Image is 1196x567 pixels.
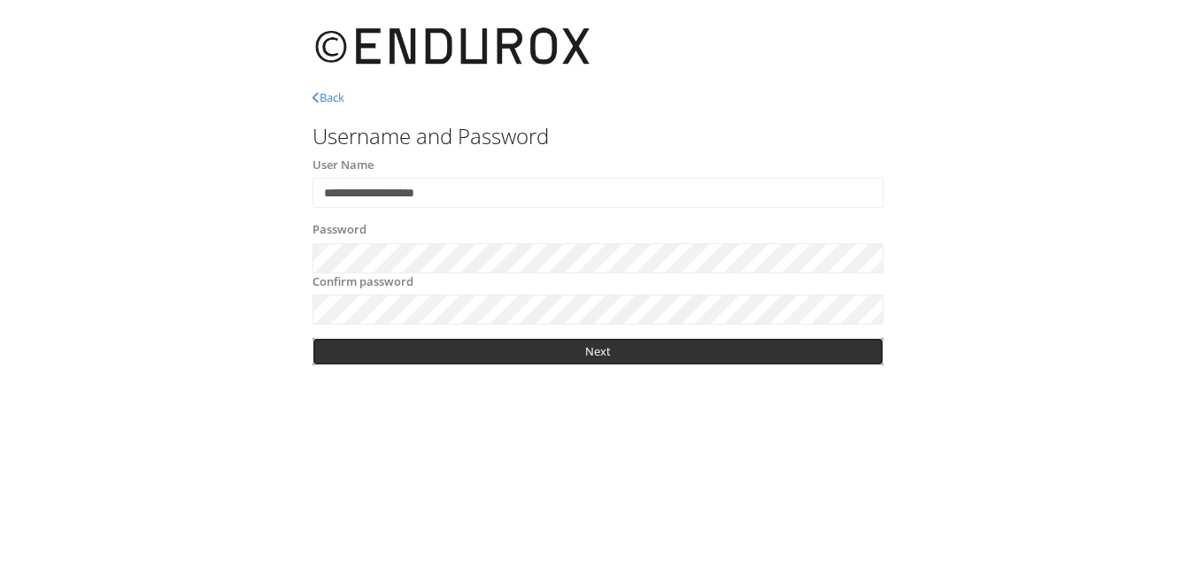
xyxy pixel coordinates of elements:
label: Password [313,221,367,239]
a: Next [313,338,884,365]
h3: Username and Password [313,125,884,148]
img: Endurox_Black_Pad_2.png [313,14,594,80]
a: Back [313,89,344,105]
label: User Name [313,157,374,174]
label: Confirm password [313,273,413,291]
